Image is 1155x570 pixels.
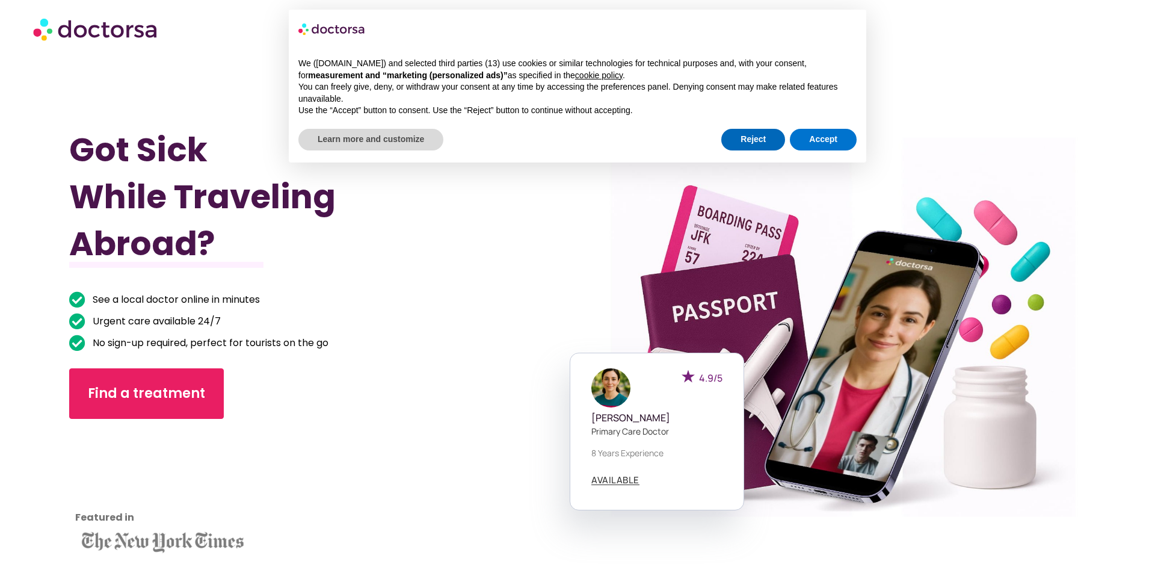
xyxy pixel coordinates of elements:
[69,368,224,419] a: Find a treatment
[69,126,501,267] h1: Got Sick While Traveling Abroad?
[591,447,722,459] p: 8 years experience
[90,291,260,308] span: See a local doctor online in minutes
[721,129,785,150] button: Reject
[298,105,857,117] p: Use the “Accept” button to consent. Use the “Reject” button to continue without accepting.
[90,335,328,352] span: No sign-up required, perfect for tourists on the go
[591,412,722,424] h5: [PERSON_NAME]
[591,425,722,438] p: Primary care doctor
[575,70,623,80] a: cookie policy
[75,437,183,527] iframe: Customer reviews powered by Trustpilot
[591,476,639,485] span: AVAILABLE
[699,371,722,385] span: 4.9/5
[790,129,857,150] button: Accept
[298,129,443,150] button: Learn more and customize
[88,384,205,403] span: Find a treatment
[308,70,507,80] strong: measurement and “marketing (personalized ads)”
[90,313,221,330] span: Urgent care available 24/7
[75,510,134,524] strong: Featured in
[298,81,857,105] p: You can freely give, deny, or withdraw your consent at any time by accessing the preferences pane...
[591,476,639,485] a: AVAILABLE
[298,58,857,81] p: We ([DOMAIN_NAME]) and selected third parties (13) use cookies or similar technologies for techni...
[298,19,366,39] img: logo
